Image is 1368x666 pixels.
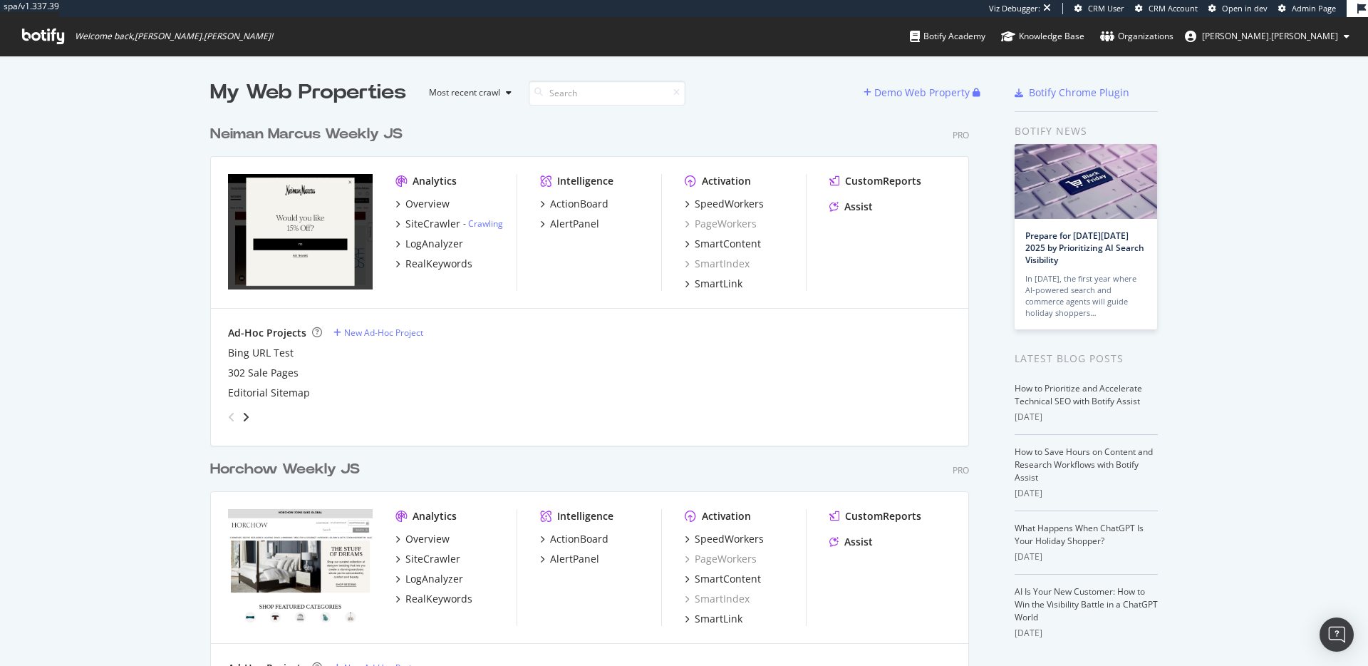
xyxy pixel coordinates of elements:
a: How to Save Hours on Content and Research Workflows with Botify Assist [1015,446,1153,483]
button: Most recent crawl [418,81,517,104]
div: Neiman Marcus Weekly JS [210,124,403,145]
span: CRM User [1088,3,1124,14]
a: Editorial Sitemap [228,386,310,400]
a: PageWorkers [685,217,757,231]
a: Prepare for [DATE][DATE] 2025 by Prioritizing AI Search Visibility [1025,230,1144,266]
a: RealKeywords [395,257,472,271]
div: ActionBoard [550,197,608,211]
a: Open in dev [1208,3,1268,14]
div: - [463,217,503,230]
a: RealKeywords [395,592,472,606]
a: 302 Sale Pages [228,366,299,380]
div: Botify Academy [910,29,985,43]
div: New Ad-Hoc Project [344,327,423,339]
a: LogAnalyzer [395,237,463,251]
a: SmartLink [685,612,742,626]
a: SiteCrawler [395,552,460,566]
div: Most recent crawl [429,88,500,97]
button: [PERSON_NAME].[PERSON_NAME] [1173,25,1361,48]
div: Open Intercom Messenger [1320,618,1354,652]
div: Analytics [413,509,457,523]
div: LogAnalyzer [405,237,463,251]
div: CustomReports [845,509,921,523]
a: PageWorkers [685,552,757,566]
div: In [DATE], the first year where AI-powered search and commerce agents will guide holiday shoppers… [1025,273,1146,319]
a: Knowledge Base [1001,17,1084,56]
a: Admin Page [1278,3,1336,14]
a: Organizations [1100,17,1173,56]
a: AlertPanel [540,552,599,566]
a: ActionBoard [540,532,608,546]
a: Demo Web Property [864,86,973,98]
button: Demo Web Property [864,81,973,104]
div: Activation [702,509,751,523]
span: joe.mcdonald [1202,30,1338,42]
div: [DATE] [1015,487,1158,500]
a: LogAnalyzer [395,572,463,586]
a: SmartContent [685,572,761,586]
div: ActionBoard [550,532,608,546]
div: Knowledge Base [1001,29,1084,43]
a: CRM User [1074,3,1124,14]
img: Prepare for Black Friday 2025 by Prioritizing AI Search Visibility [1015,144,1157,219]
div: Pro [953,464,969,476]
a: SiteCrawler- Crawling [395,217,503,231]
div: Latest Blog Posts [1015,351,1158,367]
a: SpeedWorkers [685,532,764,546]
a: Botify Academy [910,17,985,56]
a: SmartIndex [685,592,750,606]
a: Overview [395,532,450,546]
a: ActionBoard [540,197,608,211]
a: SmartLink [685,277,742,291]
div: Assist [844,535,873,549]
div: RealKeywords [405,257,472,271]
a: New Ad-Hoc Project [333,327,423,339]
div: angle-left [222,406,241,429]
a: Botify Chrome Plugin [1015,86,1129,100]
div: SmartContent [695,237,761,251]
a: Assist [829,535,873,549]
div: Ad-Hoc Projects [228,326,306,340]
div: [DATE] [1015,411,1158,424]
a: SpeedWorkers [685,197,764,211]
a: CustomReports [829,174,921,188]
img: neimanmarcus.com [228,174,373,290]
img: horchow.com [228,509,373,625]
div: Overview [405,532,450,546]
div: Intelligence [557,509,613,523]
a: AI Is Your New Customer: How to Win the Visibility Battle in a ChatGPT World [1015,585,1158,623]
div: SiteCrawler [405,217,460,231]
div: SmartLink [695,277,742,291]
input: Search [529,81,685,106]
div: SpeedWorkers [695,532,764,546]
div: RealKeywords [405,592,472,606]
div: SpeedWorkers [695,197,764,211]
span: Welcome back, [PERSON_NAME].[PERSON_NAME] ! [75,31,273,42]
div: SiteCrawler [405,552,460,566]
div: Analytics [413,174,457,188]
div: CustomReports [845,174,921,188]
div: Horchow Weekly JS [210,459,360,480]
div: AlertPanel [550,217,599,231]
div: [DATE] [1015,550,1158,563]
div: My Web Properties [210,78,406,107]
a: Horchow Weekly JS [210,459,366,480]
div: Overview [405,197,450,211]
div: Activation [702,174,751,188]
div: angle-right [241,410,251,424]
a: SmartIndex [685,257,750,271]
div: Pro [953,129,969,141]
div: Intelligence [557,174,613,188]
div: [DATE] [1015,627,1158,640]
div: Demo Web Property [874,86,970,100]
a: What Happens When ChatGPT Is Your Holiday Shopper? [1015,522,1144,547]
div: LogAnalyzer [405,572,463,586]
span: Admin Page [1292,3,1336,14]
a: How to Prioritize and Accelerate Technical SEO with Botify Assist [1015,382,1142,407]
